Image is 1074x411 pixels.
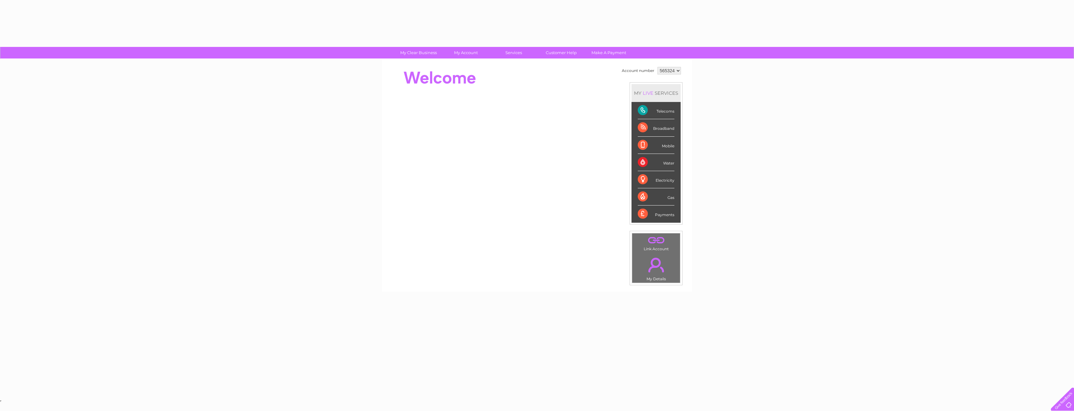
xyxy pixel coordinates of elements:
[638,171,674,188] div: Electricity
[393,47,444,58] a: My Clear Business
[632,84,681,102] div: MY SERVICES
[638,188,674,205] div: Gas
[583,47,635,58] a: Make A Payment
[638,119,674,136] div: Broadband
[642,90,655,96] div: LIVE
[620,65,656,76] td: Account number
[638,102,674,119] div: Telecoms
[638,205,674,222] div: Payments
[638,154,674,171] div: Water
[488,47,540,58] a: Services
[634,235,678,246] a: .
[632,233,680,253] td: Link Account
[638,137,674,154] div: Mobile
[535,47,587,58] a: Customer Help
[632,252,680,283] td: My Details
[440,47,492,58] a: My Account
[634,254,678,276] a: .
